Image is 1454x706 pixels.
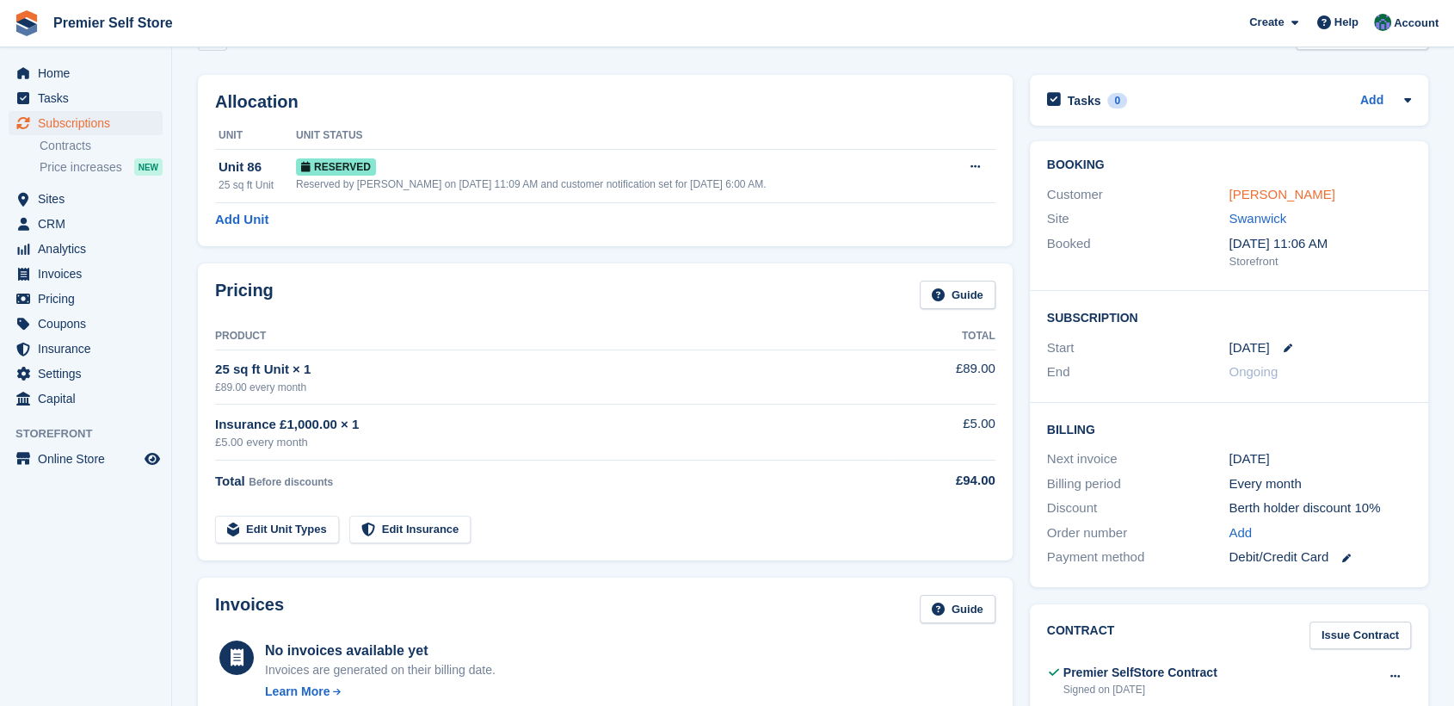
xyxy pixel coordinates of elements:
[1047,234,1229,270] div: Booked
[1229,211,1286,226] a: Swanwick
[890,323,995,350] th: Total
[1063,682,1217,697] div: Signed on [DATE]
[265,641,496,661] div: No invoices available yet
[219,177,296,193] div: 25 sq ft Unit
[920,595,995,623] a: Guide
[9,86,163,110] a: menu
[9,312,163,336] a: menu
[9,212,163,236] a: menu
[1229,338,1269,358] time: 2025-09-26 00:00:00 UTC
[40,138,163,154] a: Contracts
[1047,449,1229,469] div: Next invoice
[1047,420,1411,437] h2: Billing
[1047,308,1411,325] h2: Subscription
[1107,93,1127,108] div: 0
[1309,622,1411,650] a: Issue Contract
[1047,622,1115,650] h2: Contract
[46,9,180,37] a: Premier Self Store
[920,281,995,309] a: Guide
[265,661,496,679] div: Invoices are generated on their billing date.
[9,287,163,311] a: menu
[215,360,890,380] div: 25 sq ft Unit × 1
[296,158,376,176] span: Reserved
[1047,548,1229,567] div: Payment method
[1229,474,1411,494] div: Every month
[1249,14,1284,31] span: Create
[296,176,946,192] div: Reserved by [PERSON_NAME] on [DATE] 11:09 AM and customer notification set for [DATE] 6:00 AM.
[38,447,141,471] span: Online Store
[38,287,141,311] span: Pricing
[38,86,141,110] span: Tasks
[9,262,163,286] a: menu
[38,312,141,336] span: Coupons
[15,425,171,443] span: Storefront
[38,337,141,361] span: Insurance
[38,61,141,85] span: Home
[265,683,496,701] a: Learn More
[1047,499,1229,518] div: Discount
[40,159,122,176] span: Price increases
[265,683,330,701] div: Learn More
[1063,664,1217,682] div: Premier SelfStore Contract
[1047,158,1411,172] h2: Booking
[1047,362,1229,382] div: End
[1047,523,1229,543] div: Order number
[215,323,890,350] th: Product
[1068,93,1101,108] h2: Tasks
[38,387,141,411] span: Capital
[9,61,163,85] a: menu
[890,350,995,404] td: £89.00
[38,237,141,261] span: Analytics
[1047,474,1229,494] div: Billing period
[9,337,163,361] a: menu
[142,449,163,469] a: Preview store
[215,122,296,150] th: Unit
[215,516,339,544] a: Edit Unit Types
[215,380,890,395] div: £89.00 every month
[9,362,163,386] a: menu
[296,122,946,150] th: Unit Status
[38,212,141,236] span: CRM
[1229,234,1411,254] div: [DATE] 11:06 AM
[9,237,163,261] a: menu
[890,405,995,461] td: £5.00
[14,10,40,36] img: stora-icon-8386f47178a22dfd0bd8f6a31ec36ba5ce8667c1dd55bd0f319d3a0aa187defe.svg
[9,447,163,471] a: menu
[1229,548,1411,567] div: Debit/Credit Card
[1047,338,1229,358] div: Start
[1229,253,1411,270] div: Storefront
[349,516,471,544] a: Edit Insurance
[1047,209,1229,229] div: Site
[9,111,163,135] a: menu
[38,262,141,286] span: Invoices
[1229,449,1411,469] div: [DATE]
[219,158,296,177] div: Unit 86
[215,595,284,623] h2: Invoices
[1334,14,1359,31] span: Help
[249,476,333,488] span: Before discounts
[38,187,141,211] span: Sites
[134,158,163,176] div: NEW
[1229,523,1252,543] a: Add
[1374,14,1391,31] img: Jo Granger
[40,158,163,176] a: Price increases NEW
[215,210,268,230] a: Add Unit
[1229,364,1278,379] span: Ongoing
[1394,15,1439,32] span: Account
[1229,499,1411,518] div: Berth holder discount 10%
[1360,91,1383,111] a: Add
[38,111,141,135] span: Subscriptions
[215,281,274,309] h2: Pricing
[215,415,890,435] div: Insurance £1,000.00 × 1
[9,187,163,211] a: menu
[38,362,141,386] span: Settings
[1229,187,1334,201] a: [PERSON_NAME]
[215,434,890,451] div: £5.00 every month
[9,387,163,411] a: menu
[215,92,995,112] h2: Allocation
[215,474,245,488] span: Total
[1047,185,1229,205] div: Customer
[890,471,995,491] div: £94.00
